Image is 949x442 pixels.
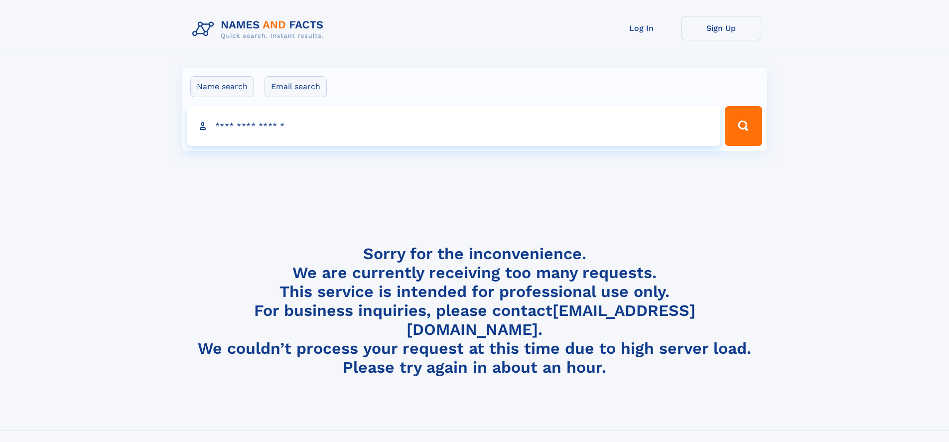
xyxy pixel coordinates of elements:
[187,106,721,146] input: search input
[681,16,761,40] a: Sign Up
[602,16,681,40] a: Log In
[188,244,761,377] h4: Sorry for the inconvenience. We are currently receiving too many requests. This service is intend...
[190,76,254,97] label: Name search
[725,106,762,146] button: Search Button
[188,16,332,43] img: Logo Names and Facts
[407,301,695,339] a: [EMAIL_ADDRESS][DOMAIN_NAME]
[265,76,327,97] label: Email search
